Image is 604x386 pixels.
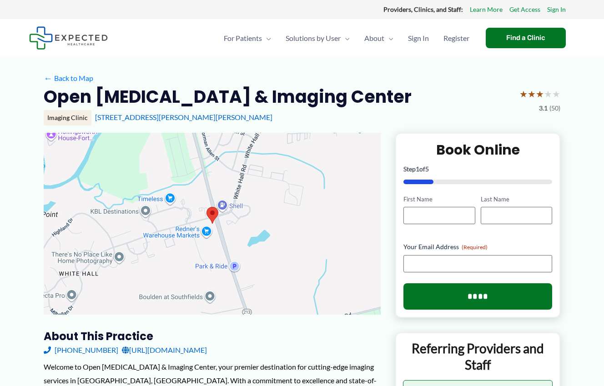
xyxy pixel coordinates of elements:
h2: Book Online [403,141,552,159]
span: Solutions by User [286,22,341,54]
span: 5 [425,165,429,173]
a: ←Back to Map [44,71,93,85]
span: (50) [549,102,560,114]
nav: Primary Site Navigation [216,22,477,54]
span: Menu Toggle [262,22,271,54]
a: AboutMenu Toggle [357,22,401,54]
p: Step of [403,166,552,172]
a: Solutions by UserMenu Toggle [278,22,357,54]
span: ★ [552,85,560,102]
span: ★ [544,85,552,102]
a: Register [436,22,477,54]
span: Register [443,22,469,54]
a: Sign In [401,22,436,54]
span: For Patients [224,22,262,54]
a: Learn More [470,4,503,15]
strong: Providers, Clinics, and Staff: [383,5,463,13]
h3: About this practice [44,329,381,343]
a: [PHONE_NUMBER] [44,343,118,357]
a: Find a Clinic [486,28,566,48]
span: (Required) [462,244,488,251]
span: 1 [416,165,419,173]
a: [URL][DOMAIN_NAME] [122,343,207,357]
img: Expected Healthcare Logo - side, dark font, small [29,26,108,50]
span: ← [44,74,52,82]
label: First Name [403,195,475,204]
span: Sign In [408,22,429,54]
h2: Open [MEDICAL_DATA] & Imaging Center [44,85,412,108]
label: Your Email Address [403,242,552,251]
div: Imaging Clinic [44,110,91,125]
label: Last Name [481,195,552,204]
span: ★ [536,85,544,102]
a: Sign In [547,4,566,15]
span: ★ [528,85,536,102]
span: About [364,22,384,54]
span: ★ [519,85,528,102]
a: For PatientsMenu Toggle [216,22,278,54]
a: [STREET_ADDRESS][PERSON_NAME][PERSON_NAME] [95,113,272,121]
span: Menu Toggle [384,22,393,54]
p: Referring Providers and Staff [403,340,553,373]
a: Get Access [509,4,540,15]
span: 3.1 [539,102,548,114]
span: Menu Toggle [341,22,350,54]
